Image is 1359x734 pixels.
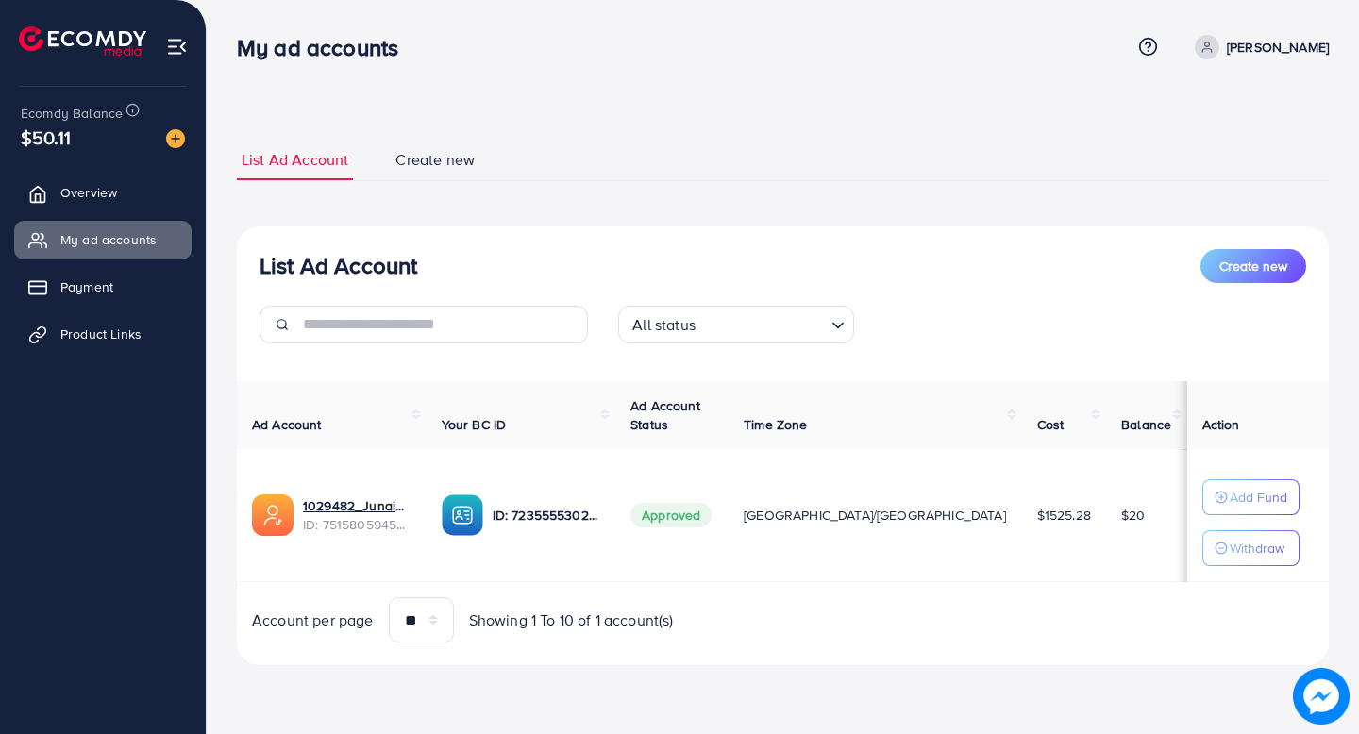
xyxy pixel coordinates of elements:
a: My ad accounts [14,221,192,259]
h3: My ad accounts [237,34,413,61]
span: Showing 1 To 10 of 1 account(s) [469,609,674,631]
span: $1525.28 [1037,506,1091,525]
span: $20 [1121,506,1145,525]
img: menu [166,36,188,58]
button: Add Fund [1202,479,1300,515]
span: Payment [60,277,113,296]
span: Ad Account [252,415,322,434]
p: Withdraw [1230,537,1284,559]
span: [GEOGRAPHIC_DATA]/[GEOGRAPHIC_DATA] [744,506,1006,525]
span: Account per page [252,609,374,631]
span: Overview [60,183,117,202]
a: Product Links [14,315,192,353]
img: image [166,129,185,148]
span: Ad Account Status [630,396,700,434]
span: Product Links [60,325,142,343]
span: List Ad Account [242,149,348,171]
img: ic-ba-acc.ded83a64.svg [442,494,483,536]
a: Overview [14,174,192,211]
button: Withdraw [1202,530,1300,566]
img: ic-ads-acc.e4c84228.svg [252,494,294,536]
div: <span class='underline'>1029482_Junaid YT_1749909940919</span></br>7515805945222807553 [303,496,411,535]
a: 1029482_Junaid YT_1749909940919 [303,496,411,515]
span: Cost [1037,415,1065,434]
p: Add Fund [1230,486,1287,509]
span: ID: 7515805945222807553 [303,515,411,534]
span: Ecomdy Balance [21,104,123,123]
div: Search for option [618,306,854,343]
input: Search for option [701,308,824,339]
span: Your BC ID [442,415,507,434]
span: Balance [1121,415,1171,434]
h3: List Ad Account [260,252,417,279]
span: Approved [630,503,712,527]
span: Create new [395,149,475,171]
p: ID: 7235555302098108417 [493,504,601,526]
a: Payment [14,268,192,306]
span: My ad accounts [60,230,157,249]
span: Create new [1219,257,1287,275]
img: logo [19,26,146,56]
span: Action [1202,415,1240,434]
span: $50.11 [21,124,71,151]
img: image [1293,668,1350,725]
span: All status [629,311,699,339]
span: Time Zone [744,415,807,434]
button: Create new [1200,249,1306,283]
